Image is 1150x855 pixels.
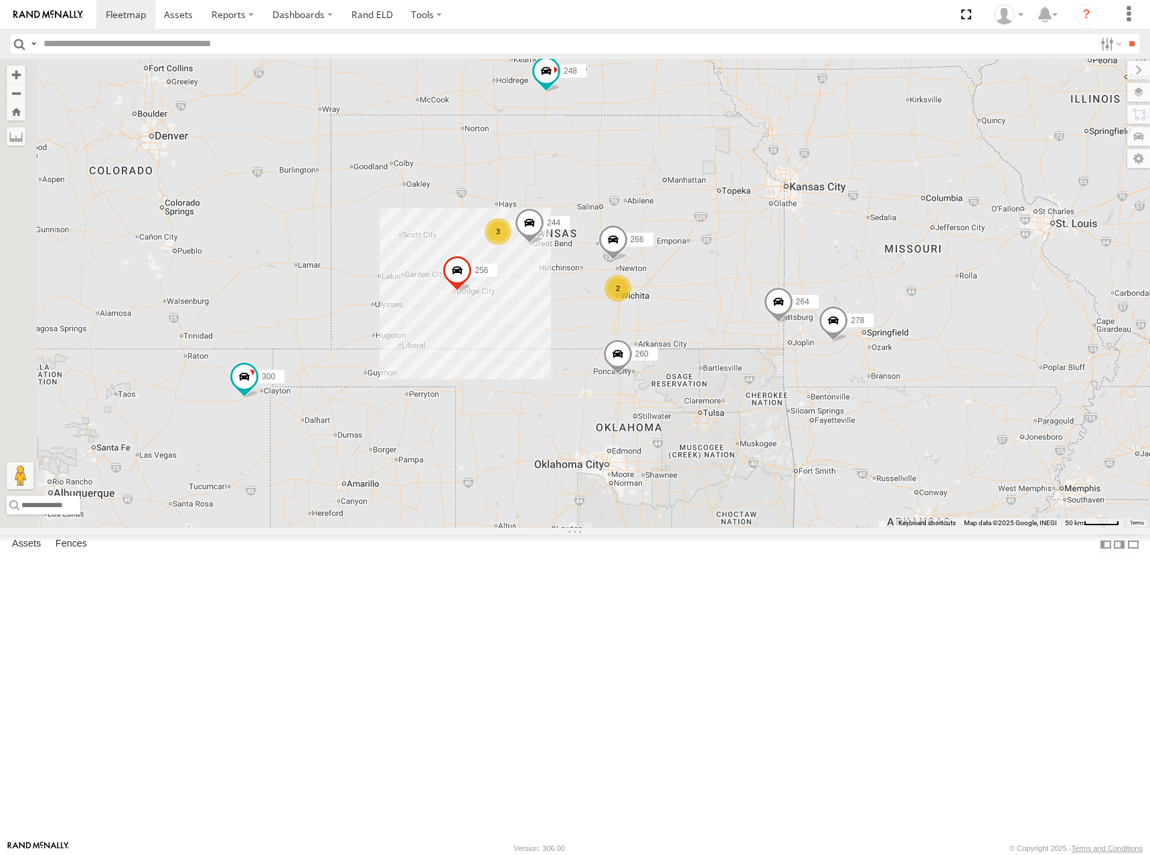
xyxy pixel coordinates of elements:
span: 256 [475,266,488,275]
span: 260 [635,349,649,359]
button: Map Scale: 50 km per 49 pixels [1061,518,1123,528]
a: Visit our Website [7,842,69,855]
label: Search Filter Options [1095,34,1124,54]
button: Zoom Home [7,102,25,120]
button: Zoom in [7,66,25,84]
button: Keyboard shortcuts [898,518,956,528]
span: 244 [547,217,560,227]
span: 278 [851,316,864,325]
span: 50 km [1065,519,1084,527]
div: © Copyright 2025 - [1009,844,1143,852]
span: 266 [631,234,644,244]
label: Map Settings [1127,149,1150,168]
label: Dock Summary Table to the Right [1113,535,1126,554]
label: Hide Summary Table [1127,535,1140,554]
span: 264 [796,296,809,306]
a: Terms and Conditions [1072,844,1143,852]
a: Terms (opens in new tab) [1130,520,1144,525]
span: Map data ©2025 Google, INEGI [964,519,1057,527]
div: 3 [485,218,511,245]
img: rand-logo.svg [13,10,83,19]
button: Drag Pegman onto the map to open Street View [7,462,33,489]
div: Shane Miller [989,5,1028,25]
span: 300 [262,371,275,381]
button: Zoom out [7,84,25,102]
div: 2 [604,275,631,302]
span: 248 [564,66,577,75]
label: Search Query [28,34,39,54]
div: Version: 306.00 [514,844,565,852]
label: Measure [7,127,25,146]
label: Assets [5,535,48,554]
label: Fences [49,535,94,554]
i: ? [1076,4,1097,25]
label: Dock Summary Table to the Left [1099,535,1113,554]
